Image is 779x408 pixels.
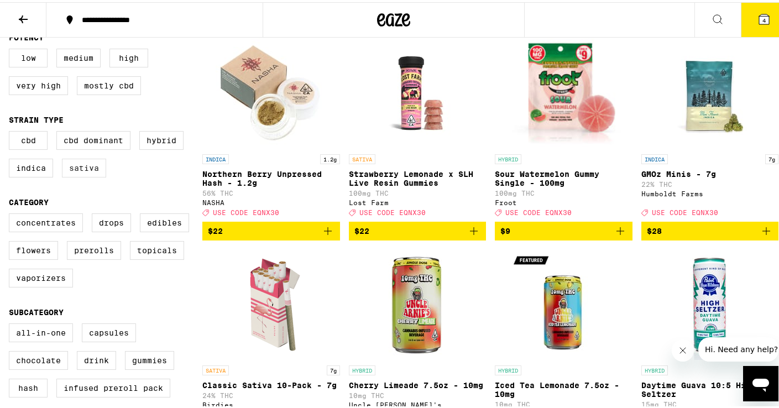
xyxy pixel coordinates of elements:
iframe: Close message [672,337,694,359]
label: Hash [9,376,48,395]
a: Open page for Northern Berry Unpressed Hash - 1.2g from NASHA [202,36,340,219]
span: $28 [647,224,662,233]
label: Edibles [140,211,189,230]
p: Sour Watermelon Gummy Single - 100mg [495,168,632,185]
label: Concentrates [9,211,83,230]
p: 10mg THC [495,399,632,406]
img: Birdies - Classic Sativa 10-Pack - 7g [216,247,326,358]
p: HYBRID [495,152,521,162]
p: Daytime Guava 10:5 High Seltzer [641,379,779,396]
div: NASHA [202,197,340,204]
button: Add to bag [641,219,779,238]
span: 4 [762,15,766,22]
p: SATIVA [349,152,375,162]
p: Iced Tea Lemonade 7.5oz - 10mg [495,379,632,396]
div: Humboldt Farms [641,188,779,195]
span: $22 [354,224,369,233]
span: USE CODE EQNX30 [359,207,426,214]
label: All-In-One [9,321,73,340]
legend: Subcategory [9,306,64,315]
label: CBD [9,129,48,148]
span: USE CODE EQNX30 [652,207,718,214]
p: 1.2g [320,152,340,162]
p: INDICA [202,152,229,162]
a: Open page for GMOz Minis - 7g from Humboldt Farms [641,36,779,219]
legend: Strain Type [9,113,64,122]
span: USE CODE EQNX30 [213,207,279,214]
div: Birdies [202,399,340,406]
button: Add to bag [349,219,487,238]
label: Chocolate [9,349,68,368]
p: Classic Sativa 10-Pack - 7g [202,379,340,388]
p: 10mg THC [349,390,487,397]
label: Hybrid [139,129,184,148]
label: Prerolls [67,239,121,258]
img: NASHA - Northern Berry Unpressed Hash - 1.2g [216,36,326,147]
p: 100mg THC [495,187,632,195]
label: Gummies [125,349,174,368]
p: 100mg THC [349,187,487,195]
a: Open page for Strawberry Lemonade x SLH Live Resin Gummies from Lost Farm [349,36,487,219]
p: Northern Berry Unpressed Hash - 1.2g [202,168,340,185]
img: Pabst Labs - Daytime Guava 10:5 High Seltzer [655,247,765,358]
span: $9 [500,224,510,233]
p: HYBRID [641,363,668,373]
label: Very High [9,74,68,93]
span: USE CODE EQNX30 [505,207,572,214]
p: Cherry Limeade 7.5oz - 10mg [349,379,487,388]
p: Strawberry Lemonade x SLH Live Resin Gummies [349,168,487,185]
img: Uncle Arnie's - Cherry Limeade 7.5oz - 10mg [362,247,473,358]
span: $22 [208,224,223,233]
p: 15mg THC [641,399,779,406]
label: Low [9,46,48,65]
div: Uncle [PERSON_NAME]'s [349,399,487,406]
label: CBD Dominant [56,129,130,148]
label: Medium [56,46,101,65]
label: High [109,46,148,65]
div: Lost Farm [349,197,487,204]
label: Infused Preroll Pack [56,376,170,395]
p: HYBRID [495,363,521,373]
label: Mostly CBD [77,74,141,93]
label: Indica [9,156,53,175]
p: SATIVA [202,363,229,373]
iframe: Button to launch messaging window [743,364,778,399]
a: Open page for Sour Watermelon Gummy Single - 100mg from Froot [495,36,632,219]
label: Flowers [9,239,58,258]
img: Lost Farm - Strawberry Lemonade x SLH Live Resin Gummies [362,36,473,147]
p: 22% THC [641,179,779,186]
iframe: Message from company [698,335,778,359]
img: Humboldt Farms - GMOz Minis - 7g [655,36,765,147]
img: Froot - Sour Watermelon Gummy Single - 100mg [496,36,631,147]
label: Capsules [82,321,136,340]
p: 7g [327,363,340,373]
label: Sativa [62,156,106,175]
p: 56% THC [202,187,340,195]
button: Add to bag [202,219,340,238]
p: HYBRID [349,363,375,373]
p: 24% THC [202,390,340,397]
p: 7g [765,152,778,162]
legend: Category [9,196,49,205]
label: Drops [92,211,131,230]
label: Topicals [130,239,184,258]
label: Drink [77,349,116,368]
div: Froot [495,197,632,204]
button: Add to bag [495,219,632,238]
label: Vaporizers [9,266,73,285]
legend: Potency [9,31,44,40]
img: Uncle Arnie's - Iced Tea Lemonade 7.5oz - 10mg [508,247,619,358]
p: INDICA [641,152,668,162]
p: GMOz Minis - 7g [641,168,779,176]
